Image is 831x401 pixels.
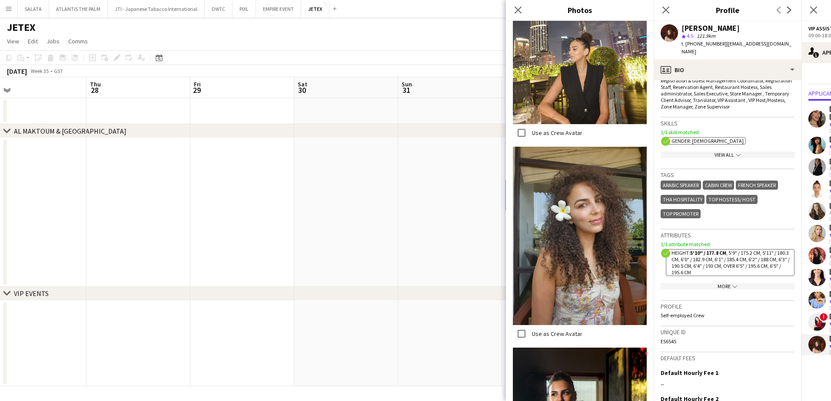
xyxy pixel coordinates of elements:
p: 1/1 skill matched [661,129,794,135]
button: JTI - Japanese Tabacco International [108,0,205,17]
span: 1 [504,85,517,95]
button: JETEX [301,0,329,17]
h3: Unique ID [661,328,794,336]
span: Fri [194,80,201,88]
div: FRENCH SPEAKER [736,181,778,190]
div: VIP EVENTS [14,289,49,298]
div: ES6545 [661,338,794,345]
a: Comms [65,36,91,47]
span: 29 [193,85,201,95]
span: Edit [28,37,38,45]
h3: Default Hourly Fee 1 [661,369,718,377]
span: | [EMAIL_ADDRESS][DOMAIN_NAME] [681,40,791,55]
span: t. [PHONE_NUMBER] [681,40,727,47]
h3: Profile [661,302,794,310]
div: More [661,283,794,289]
div: -- [661,380,794,388]
h3: Tags [661,171,794,179]
h3: Photos [506,4,654,16]
div: [DATE] [7,67,27,76]
app-card-role: VIP Assistant13A0/109:00-18:00 (9h) [505,180,603,211]
a: View [3,36,23,47]
button: ATLANTIS THE PALM [49,0,108,17]
span: Sat [298,80,307,88]
div: ARABIC SPEAKER [661,181,701,190]
h3: Profile [654,4,801,16]
span: View [7,37,19,45]
span: Height: , 5'9" / 175.2 cm, 5'11" / 180.3 cm, 6'0" / 182.9 cm, 6'1" / 185.4 cm, 6'2" / 188 cm, 6'3... [671,250,790,276]
div: THA HOSPITALITY [661,195,705,204]
span: Gender: [DEMOGRAPHIC_DATA] [671,138,744,144]
button: EMPIRE EVENT [256,0,301,17]
label: Use as Crew Avatar [530,129,582,137]
div: TOP PROMOTER [661,209,701,218]
div: TOP HOSTESS/ HOST [706,195,758,204]
h3: Private Aviation Support @ [GEOGRAPHIC_DATA] [505,154,603,170]
div: View All [661,151,794,158]
div: AL MAKTOUM & [GEOGRAPHIC_DATA] [14,127,126,135]
span: Comms [68,37,88,45]
label: Use as Crew Avatar [530,330,582,338]
a: Edit [24,36,41,47]
a: Jobs [43,36,63,47]
span: Mon [505,80,517,88]
span: Thu [90,80,101,88]
h1: JETEX [7,21,36,34]
span: Week 35 [29,68,50,74]
div: CABIN CREW [703,181,734,190]
span: 30 [296,85,307,95]
span: 28 [89,85,101,95]
button: PIXL [233,0,256,17]
h3: Default fees [661,354,794,362]
span: Jobs [47,37,60,45]
app-job-card: 09:00-18:00 (9h)0/1Private Aviation Support @ [GEOGRAPHIC_DATA] [GEOGRAPHIC_DATA] - AD1 RoleVIP A... [505,141,603,211]
span: ! [820,313,828,321]
span: 31 [400,85,412,95]
h3: Attributes [661,231,794,239]
span: 121.9km [695,33,717,39]
p: 1/1 attribute matched [661,241,794,247]
h3: Skills [661,119,794,127]
img: Crew photo 818513 [513,147,647,325]
button: DWTC [205,0,233,17]
button: SALATA [18,0,49,17]
strong: 5'10" / 177.8 cm [690,250,726,256]
div: GST [54,68,63,74]
div: [PERSON_NAME] [681,24,740,32]
span: Sun [402,80,412,88]
span: 4.5 [687,33,693,39]
p: Self-employed Crew [661,312,794,319]
div: Bio [654,59,801,80]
